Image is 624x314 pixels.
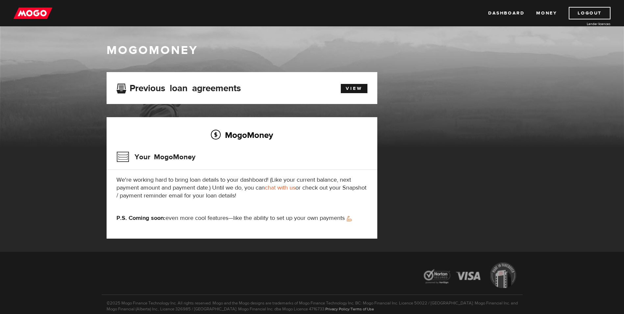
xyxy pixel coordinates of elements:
h2: MogoMoney [116,128,367,142]
a: Dashboard [488,7,524,19]
img: mogo_logo-11ee424be714fa7cbb0f0f49df9e16ec.png [13,7,52,19]
img: legal-icons-92a2ffecb4d32d839781d1b4e4802d7b.png [417,257,523,295]
a: Logout [569,7,611,19]
p: We're working hard to bring loan details to your dashboard! (Like your current balance, next paym... [116,176,367,200]
a: Lender licences [561,21,611,26]
h3: Your MogoMoney [116,148,195,166]
img: strong arm emoji [347,216,352,222]
p: ©2025 Mogo Finance Technology Inc. All rights reserved. Mogo and the Mogo designs are trademarks ... [102,295,523,312]
p: even more cool features—like the ability to set up your own payments [116,214,367,222]
h3: Previous loan agreements [116,83,241,92]
a: Privacy Policy [325,306,349,312]
a: chat with us [265,184,295,192]
a: Terms of Use [351,306,374,312]
iframe: LiveChat chat widget [492,161,624,314]
strong: P.S. Coming soon: [116,214,165,222]
a: View [341,84,367,93]
h1: MogoMoney [107,43,518,57]
a: Money [536,7,557,19]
